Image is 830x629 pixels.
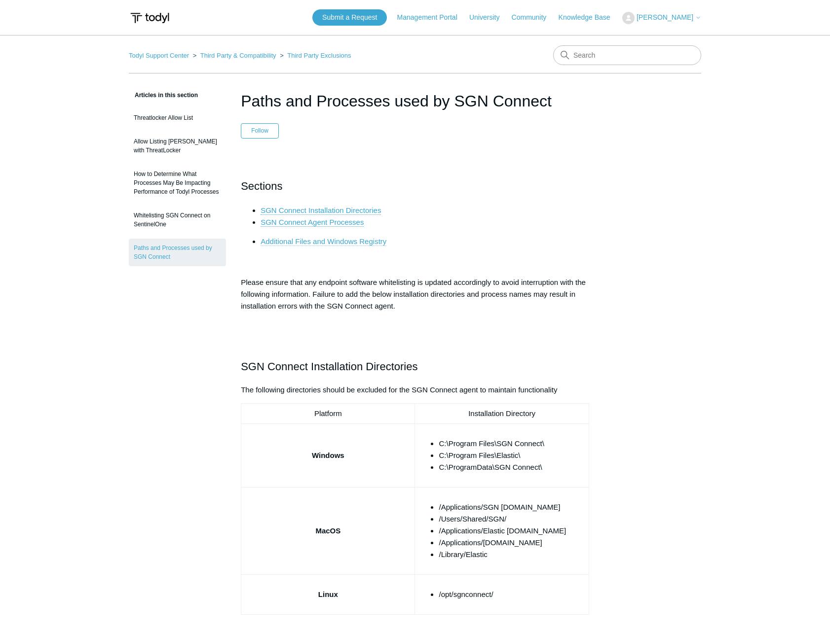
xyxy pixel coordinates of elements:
td: Installation Directory [415,404,589,424]
a: University [469,12,509,23]
a: Community [512,12,557,23]
li: /Applications/SGN [DOMAIN_NAME] [439,501,584,513]
img: Todyl Support Center Help Center home page [129,9,171,27]
td: Platform [241,404,415,424]
a: Whitelisting SGN Connect on SentinelOne [129,206,226,234]
span: Articles in this section [129,92,198,99]
a: Third Party Exclusions [287,52,351,59]
a: SGN Connect Agent Processes [261,218,364,227]
li: C:\Program Files\SGN Connect\ [439,438,584,450]
li: Todyl Support Center [129,52,191,59]
span: SGN Connect Installation Directories [241,360,417,373]
li: /Applications/Elastic [DOMAIN_NAME] [439,525,584,537]
li: Third Party Exclusions [278,52,351,59]
strong: Windows [312,451,344,459]
h2: Sections [241,177,589,195]
a: How to Determine What Processes May Be Impacting Performance of Todyl Processes [129,165,226,201]
li: C:\ProgramData\SGN Connect\ [439,461,584,473]
li: /Applications/[DOMAIN_NAME] [439,537,584,549]
a: Todyl Support Center [129,52,189,59]
a: Allow Listing [PERSON_NAME] with ThreatLocker [129,132,226,160]
input: Search [553,45,701,65]
a: Knowledge Base [559,12,620,23]
li: C:\Program Files\Elastic\ [439,450,584,461]
button: [PERSON_NAME] [622,12,701,24]
a: Third Party & Compatibility [200,52,276,59]
li: Third Party & Compatibility [191,52,278,59]
span: Please ensure that any endpoint software whitelisting is updated accordingly to avoid interruptio... [241,278,586,310]
li: /Library/Elastic [439,549,584,560]
span: [PERSON_NAME] [637,13,693,21]
button: Follow Article [241,123,279,138]
a: Paths and Processes used by SGN Connect [129,239,226,266]
a: SGN Connect Installation Directories [261,206,381,215]
span: The following directories should be excluded for the SGN Connect agent to maintain functionality [241,385,557,394]
li: /opt/sgnconnect/ [439,589,584,600]
strong: MacOS [315,526,340,535]
li: /Users/Shared/SGN/ [439,513,584,525]
a: Management Portal [397,12,467,23]
a: Submit a Request [312,9,387,26]
h1: Paths and Processes used by SGN Connect [241,89,589,113]
strong: Linux [318,590,338,598]
a: Additional Files and Windows Registry [261,237,386,246]
a: Threatlocker Allow List [129,108,226,127]
span: SGN Connect Agent Processes [261,218,364,226]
